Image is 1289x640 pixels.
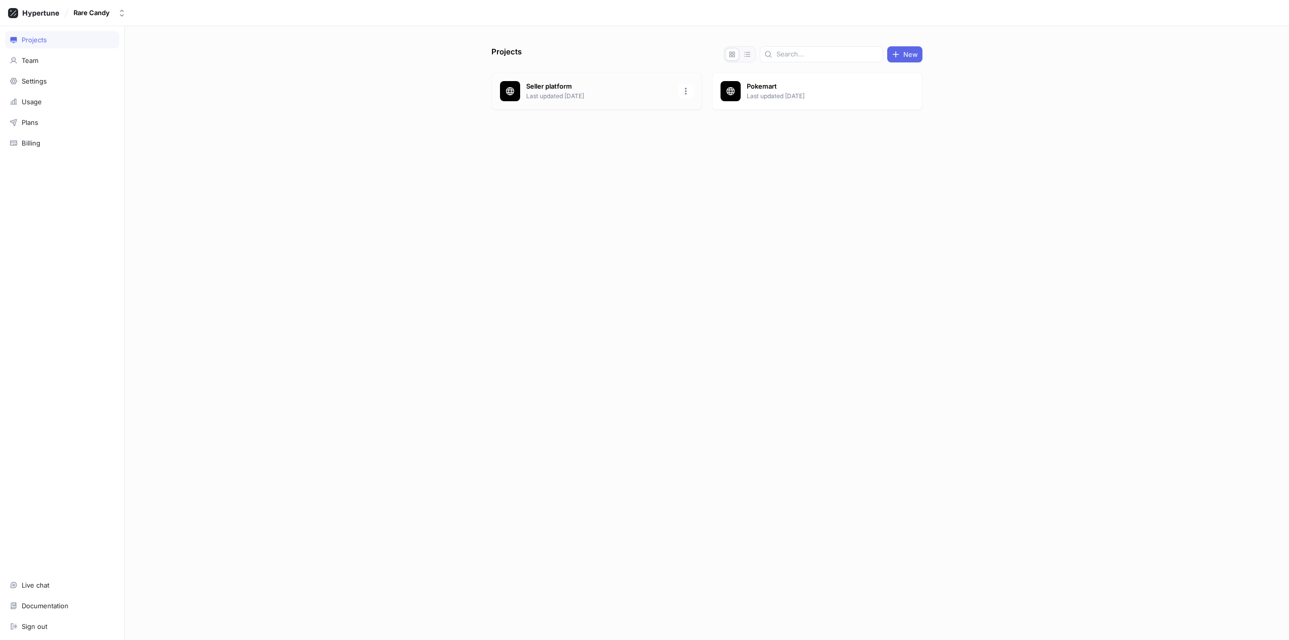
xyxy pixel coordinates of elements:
a: Settings [5,73,119,90]
button: Rare Candy [69,5,130,21]
div: Live chat [22,581,49,589]
div: Usage [22,98,42,106]
p: Projects [491,46,522,62]
div: Documentation [22,602,68,610]
p: Last updated [DATE] [747,92,893,101]
p: Seller platform [526,82,672,92]
div: Billing [22,139,40,147]
a: Documentation [5,597,119,614]
p: Last updated [DATE] [526,92,672,101]
input: Search... [776,49,879,59]
p: Pokemart [747,82,893,92]
span: New [903,51,918,57]
div: Projects [22,36,47,44]
a: Usage [5,93,119,110]
a: Projects [5,31,119,48]
div: Sign out [22,622,47,630]
a: Team [5,52,119,69]
div: Team [22,56,38,64]
div: Plans [22,118,38,126]
div: Rare Candy [74,9,110,17]
a: Plans [5,114,119,131]
a: Billing [5,134,119,152]
div: Settings [22,77,47,85]
button: New [887,46,922,62]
